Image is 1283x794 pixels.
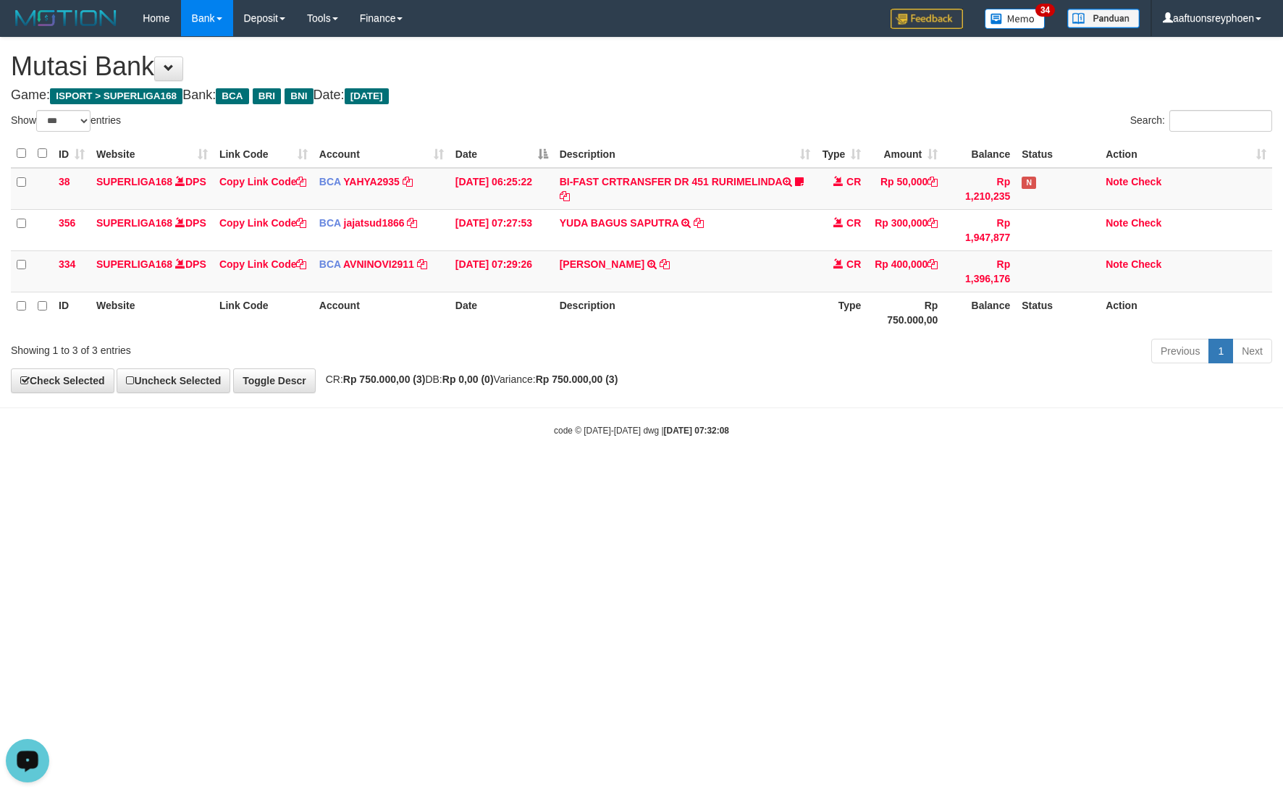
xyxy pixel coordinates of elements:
[319,373,618,385] span: CR: DB: Variance:
[846,176,861,187] span: CR
[59,176,70,187] span: 38
[867,292,943,333] th: Rp 750.000,00
[285,88,313,104] span: BNI
[1035,4,1055,17] span: 34
[36,110,91,132] select: Showentries
[11,337,523,358] div: Showing 1 to 3 of 3 entries
[1131,217,1161,229] a: Check
[927,176,938,187] a: Copy Rp 50,000 to clipboard
[319,217,341,229] span: BCA
[450,140,554,168] th: Date: activate to sort column descending
[11,368,114,393] a: Check Selected
[343,258,414,270] a: AVNINOVI2911
[927,217,938,229] a: Copy Rp 300,000 to clipboard
[91,168,214,210] td: DPS
[1130,110,1272,132] label: Search:
[1151,339,1209,363] a: Previous
[891,9,963,29] img: Feedback.jpg
[867,168,943,210] td: Rp 50,000
[407,217,417,229] a: Copy jajatsud1866 to clipboard
[96,217,172,229] a: SUPERLIGA168
[816,140,867,168] th: Type: activate to sort column ascending
[943,140,1016,168] th: Balance
[319,176,341,187] span: BCA
[403,176,413,187] a: Copy YAHYA2935 to clipboard
[442,373,494,385] strong: Rp 0,00 (0)
[117,368,230,393] a: Uncheck Selected
[694,217,704,229] a: Copy YUDA BAGUS SAPUTRA to clipboard
[11,52,1272,81] h1: Mutasi Bank
[1106,217,1128,229] a: Note
[1232,339,1272,363] a: Next
[50,88,182,104] span: ISPORT > SUPERLIGA168
[233,368,316,393] a: Toggle Descr
[560,190,570,202] a: Copy BI-FAST CRTRANSFER DR 451 RURIMELINDA to clipboard
[450,168,554,210] td: [DATE] 06:25:22
[319,258,341,270] span: BCA
[1016,140,1100,168] th: Status
[343,373,426,385] strong: Rp 750.000,00 (3)
[219,258,307,270] a: Copy Link Code
[1100,292,1272,333] th: Action
[660,258,670,270] a: Copy MELYA ROSA NAINGGO to clipboard
[314,292,450,333] th: Account
[343,176,400,187] a: YAHYA2935
[1208,339,1233,363] a: 1
[943,209,1016,250] td: Rp 1,947,877
[1067,9,1140,28] img: panduan.png
[91,292,214,333] th: Website
[53,140,91,168] th: ID: activate to sort column ascending
[816,292,867,333] th: Type
[927,258,938,270] a: Copy Rp 400,000 to clipboard
[554,426,729,436] small: code © [DATE]-[DATE] dwg |
[846,217,861,229] span: CR
[867,209,943,250] td: Rp 300,000
[6,6,49,49] button: Open LiveChat chat widget
[219,176,307,187] a: Copy Link Code
[985,9,1046,29] img: Button%20Memo.svg
[846,258,861,270] span: CR
[554,168,817,210] td: BI-FAST CRTRANSFER DR 451 RURIMELINDA
[560,258,644,270] a: [PERSON_NAME]
[450,209,554,250] td: [DATE] 07:27:53
[867,250,943,292] td: Rp 400,000
[214,292,314,333] th: Link Code
[1131,258,1161,270] a: Check
[219,217,307,229] a: Copy Link Code
[1106,258,1128,270] a: Note
[91,209,214,250] td: DPS
[450,250,554,292] td: [DATE] 07:29:26
[554,140,817,168] th: Description: activate to sort column ascending
[664,426,729,436] strong: [DATE] 07:32:08
[59,258,75,270] span: 334
[943,168,1016,210] td: Rp 1,210,235
[214,140,314,168] th: Link Code: activate to sort column ascending
[345,88,389,104] span: [DATE]
[1022,177,1036,189] span: Has Note
[96,258,172,270] a: SUPERLIGA168
[11,7,121,29] img: MOTION_logo.png
[91,140,214,168] th: Website: activate to sort column ascending
[943,250,1016,292] td: Rp 1,396,176
[867,140,943,168] th: Amount: activate to sort column ascending
[560,217,679,229] a: YUDA BAGUS SAPUTRA
[1016,292,1100,333] th: Status
[554,292,817,333] th: Description
[1169,110,1272,132] input: Search:
[536,373,618,385] strong: Rp 750.000,00 (3)
[91,250,214,292] td: DPS
[344,217,405,229] a: jajatsud1866
[1131,176,1161,187] a: Check
[11,110,121,132] label: Show entries
[450,292,554,333] th: Date
[11,88,1272,103] h4: Game: Bank: Date:
[943,292,1016,333] th: Balance
[216,88,248,104] span: BCA
[417,258,427,270] a: Copy AVNINOVI2911 to clipboard
[1106,176,1128,187] a: Note
[314,140,450,168] th: Account: activate to sort column ascending
[1100,140,1272,168] th: Action: activate to sort column ascending
[96,176,172,187] a: SUPERLIGA168
[253,88,281,104] span: BRI
[53,292,91,333] th: ID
